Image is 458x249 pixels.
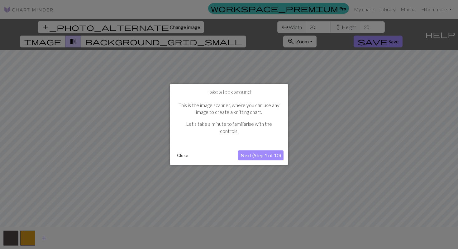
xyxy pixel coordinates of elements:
[178,102,280,116] p: This is the image scanner, where you can use any image to create a knitting chart.
[170,84,288,165] div: Take a look around
[178,120,280,134] p: Let's take a minute to familiarise with the controls.
[174,89,284,95] h1: Take a look around
[238,150,284,160] button: Next (Step 1 of 10)
[174,151,191,160] button: Close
